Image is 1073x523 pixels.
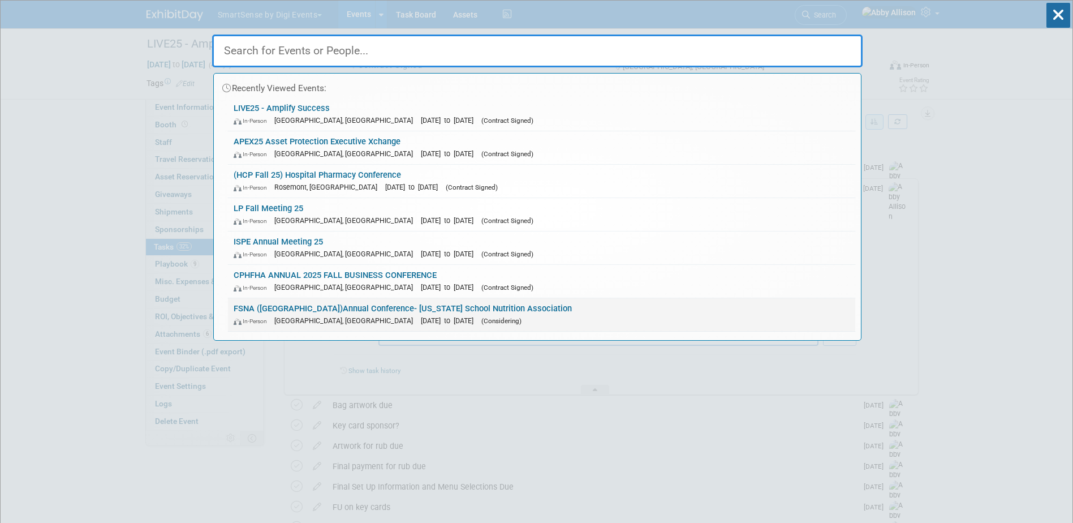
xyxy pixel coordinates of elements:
[234,284,272,291] span: In-Person
[212,35,863,67] input: Search for Events or People...
[228,165,855,198] a: (HCP Fall 25) Hospital Pharmacy Conference In-Person Rosemont, [GEOGRAPHIC_DATA] [DATE] to [DATE]...
[228,98,855,131] a: LIVE25 - Amplify Success In-Person [GEOGRAPHIC_DATA], [GEOGRAPHIC_DATA] [DATE] to [DATE] (Contrac...
[421,316,479,325] span: [DATE] to [DATE]
[274,216,419,225] span: [GEOGRAPHIC_DATA], [GEOGRAPHIC_DATA]
[481,117,533,125] span: (Contract Signed)
[481,217,533,225] span: (Contract Signed)
[274,149,419,158] span: [GEOGRAPHIC_DATA], [GEOGRAPHIC_DATA]
[228,232,855,264] a: ISPE Annual Meeting 25 In-Person [GEOGRAPHIC_DATA], [GEOGRAPHIC_DATA] [DATE] to [DATE] (Contract ...
[421,216,479,225] span: [DATE] to [DATE]
[421,149,479,158] span: [DATE] to [DATE]
[234,117,272,125] span: In-Person
[228,265,855,298] a: CPHFHA ANNUAL 2025 FALL BUSINESS CONFERENCE In-Person [GEOGRAPHIC_DATA], [GEOGRAPHIC_DATA] [DATE]...
[234,184,272,191] span: In-Person
[228,298,855,331] a: FSNA ([GEOGRAPHIC_DATA])Annual Conference- [US_STATE] School Nutrition Association In-Person [GEO...
[234,217,272,225] span: In-Person
[228,198,855,231] a: LP Fall Meeting 25 In-Person [GEOGRAPHIC_DATA], [GEOGRAPHIC_DATA] [DATE] to [DATE] (Contract Signed)
[228,131,855,164] a: APEX25 Asset Protection Executive Xchange In-Person [GEOGRAPHIC_DATA], [GEOGRAPHIC_DATA] [DATE] t...
[481,284,533,291] span: (Contract Signed)
[274,316,419,325] span: [GEOGRAPHIC_DATA], [GEOGRAPHIC_DATA]
[481,317,522,325] span: (Considering)
[274,283,419,291] span: [GEOGRAPHIC_DATA], [GEOGRAPHIC_DATA]
[421,116,479,125] span: [DATE] to [DATE]
[234,318,272,325] span: In-Person
[421,250,479,258] span: [DATE] to [DATE]
[274,250,419,258] span: [GEOGRAPHIC_DATA], [GEOGRAPHIC_DATA]
[481,250,533,258] span: (Contract Signed)
[274,116,419,125] span: [GEOGRAPHIC_DATA], [GEOGRAPHIC_DATA]
[421,283,479,291] span: [DATE] to [DATE]
[219,74,855,98] div: Recently Viewed Events:
[234,251,272,258] span: In-Person
[481,150,533,158] span: (Contract Signed)
[446,183,498,191] span: (Contract Signed)
[385,183,443,191] span: [DATE] to [DATE]
[274,183,383,191] span: Rosemont, [GEOGRAPHIC_DATA]
[234,151,272,158] span: In-Person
